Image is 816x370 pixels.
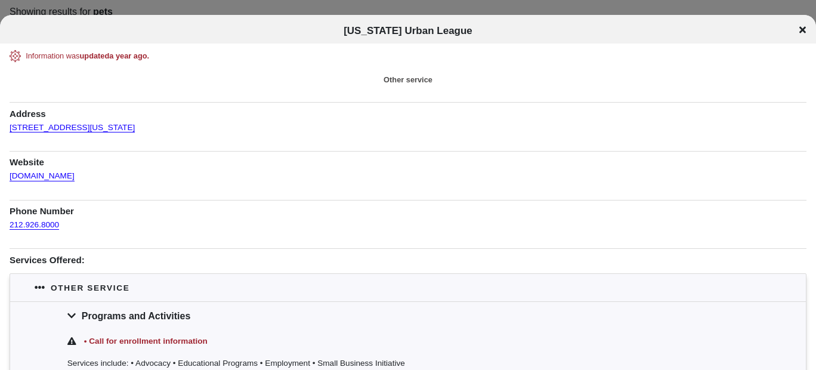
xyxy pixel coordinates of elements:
h1: Services Offered: [10,248,806,266]
a: 212.926.8000 [10,213,59,230]
h1: Address [10,102,806,120]
a: [STREET_ADDRESS][US_STATE] [10,116,135,132]
span: [US_STATE] Urban League [344,25,472,36]
div: Other service [51,282,129,294]
h1: Phone Number [10,200,806,218]
div: • Call for enrollment information [82,335,749,348]
a: [DOMAIN_NAME] [10,164,75,181]
div: Programs and Activities [10,301,806,329]
h1: Website [10,151,806,169]
div: Other service [10,74,806,85]
span: updated a year ago . [80,51,150,60]
div: Information was [26,50,790,61]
